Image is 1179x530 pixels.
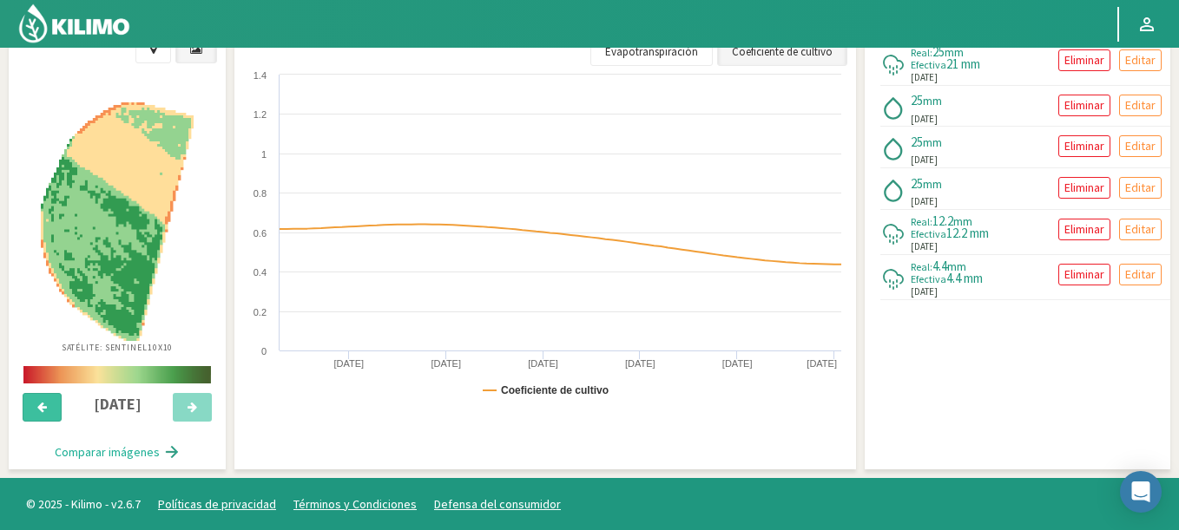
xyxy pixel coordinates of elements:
[1064,95,1104,115] p: Eliminar
[911,175,923,192] span: 25
[1125,50,1156,70] p: Editar
[261,346,267,357] text: 0
[1119,135,1162,157] button: Editar
[1119,219,1162,240] button: Editar
[807,358,837,369] text: [DATE]
[911,285,938,299] span: [DATE]
[932,43,945,60] span: 25
[1125,219,1156,239] p: Editar
[1058,219,1110,240] button: Eliminar
[158,496,276,512] a: Políticas de privacidad
[717,37,847,67] a: Coeficiente de cultivo
[911,215,932,228] span: Real:
[1064,50,1104,70] p: Eliminar
[946,270,983,286] span: 4.4 mm
[334,358,365,369] text: [DATE]
[1058,264,1110,285] button: Eliminar
[911,134,923,150] span: 25
[434,496,561,512] a: Defensa del consumidor
[41,102,194,341] img: e74d3297-b07c-4498-8e0d-7401a982da5b_-_sentinel_-_2025-10-05.png
[945,44,964,60] span: mm
[911,70,938,85] span: [DATE]
[254,267,267,278] text: 0.4
[1125,95,1156,115] p: Editar
[911,58,946,71] span: Efectiva
[148,342,174,353] span: 10X10
[72,396,163,413] h4: [DATE]
[911,239,938,254] span: [DATE]
[911,112,938,127] span: [DATE]
[1125,136,1156,156] p: Editar
[254,228,267,239] text: 0.6
[932,213,953,229] span: 12.2
[625,358,655,369] text: [DATE]
[911,227,946,240] span: Efectiva
[946,225,989,241] span: 12.2 mm
[911,260,932,273] span: Real:
[528,358,558,369] text: [DATE]
[37,435,198,469] button: Comparar imágenes
[947,258,966,274] span: mm
[254,307,267,317] text: 0.2
[62,341,174,354] p: Satélite: Sentinel
[293,496,417,512] a: Términos y Condiciones
[17,495,149,514] span: © 2025 - Kilimo - v2.6.7
[911,272,946,285] span: Efectiva
[1119,95,1162,116] button: Editar
[953,213,972,229] span: mm
[261,149,267,160] text: 1
[254,109,267,120] text: 1.2
[923,134,942,150] span: mm
[1120,471,1162,513] div: Open Intercom Messenger
[1064,219,1104,239] p: Eliminar
[1058,135,1110,157] button: Eliminar
[23,366,211,383] img: scale
[1125,265,1156,285] p: Editar
[254,70,267,81] text: 1.4
[590,37,713,67] a: Evapotranspiración
[923,93,942,108] span: mm
[501,384,609,396] text: Coeficiente de cultivo
[932,258,947,274] span: 4.4
[1064,178,1104,198] p: Eliminar
[911,153,938,167] span: [DATE]
[1058,177,1110,199] button: Eliminar
[911,194,938,209] span: [DATE]
[1064,265,1104,285] p: Eliminar
[1119,49,1162,71] button: Editar
[911,46,932,59] span: Real:
[1119,264,1162,285] button: Editar
[17,3,131,44] img: Kilimo
[1125,178,1156,198] p: Editar
[946,56,980,72] span: 21 mm
[1058,49,1110,71] button: Eliminar
[911,92,923,108] span: 25
[923,176,942,192] span: mm
[254,188,267,199] text: 0.8
[722,358,753,369] text: [DATE]
[1058,95,1110,116] button: Eliminar
[431,358,461,369] text: [DATE]
[1119,177,1162,199] button: Editar
[1064,136,1104,156] p: Eliminar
